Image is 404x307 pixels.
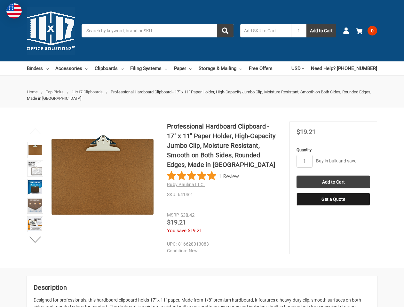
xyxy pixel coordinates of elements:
[297,147,370,153] label: Quantity:
[356,22,377,39] a: 0
[167,248,187,254] dt: Condition:
[188,228,202,233] span: $19.21
[199,61,242,75] a: Storage & Mailing
[240,24,291,37] input: Add SKU to Cart
[297,193,370,206] button: Get a Quote
[28,161,42,176] img: Professional Hardboard Clipboard - 17" x 11" Paper Holder, High-Capacity Jumbo Clip, Moisture Res...
[167,122,279,169] h1: Professional Hardboard Clipboard - 17" x 11" Paper Holder, High-Capacity Jumbo Clip, Moisture Res...
[27,7,75,55] img: 11x17.com
[130,61,167,75] a: Filing Systems
[55,61,88,75] a: Accessories
[82,24,234,37] input: Search by keyword, brand or SKU
[291,61,304,75] a: USD
[28,180,42,194] img: 17x11 clipboard with 1/8" hardboard material, rounded corners, smooth on both sides, board size 1...
[28,217,42,231] img: Professional Hardboard Clipboard - 17" x 11" Paper Holder, High-Capacity Jumbo Clip, Moisture Res...
[311,61,377,75] a: Need Help? [PHONE_NUMBER]
[180,212,194,218] span: $38.42
[28,199,42,213] img: Professional Hardboard Clipboard - 17" x 11" Paper Holder, High-Capacity Jumbo Clip, Moisture Res...
[167,212,179,218] div: MSRP
[72,90,103,94] a: 11x17 Clipboards
[26,125,45,138] button: Previous
[95,61,123,75] a: Clipboards
[167,182,205,187] a: Ruby Paulina LLC.
[368,26,377,35] span: 0
[167,191,279,198] dd: 641461
[306,24,336,37] button: Add to Cart
[49,122,156,229] img: Professional Hardboard Clipboard - 17" x 11" Paper Holder, High-Capacity Jumbo Clip, Moisture Res...
[167,228,186,233] span: You save
[297,128,316,136] span: $19.21
[316,158,356,163] a: Buy in bulk and save
[34,283,370,292] h2: Description
[167,248,276,254] dd: New
[27,90,38,94] a: Home
[167,171,239,181] button: Rated 5 out of 5 stars from 1 reviews. Jump to reviews.
[27,90,371,101] span: Professional Hardboard Clipboard - 17" x 11" Paper Holder, High-Capacity Jumbo Clip, Moisture Res...
[219,171,239,181] span: 1 Review
[249,61,273,75] a: Free Offers
[28,143,42,157] img: Professional Hardboard Clipboard - 17" x 11" Paper Holder, High-Capacity Jumbo Clip, Moisture Res...
[167,218,186,226] span: $19.21
[26,233,45,246] button: Next
[27,61,49,75] a: Binders
[297,176,370,188] input: Add to Cart
[167,241,276,248] dd: 816628013083
[6,3,22,19] img: duty and tax information for United States
[167,241,177,248] dt: UPC:
[167,191,176,198] dt: SKU:
[174,61,192,75] a: Paper
[46,90,64,94] a: Top Picks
